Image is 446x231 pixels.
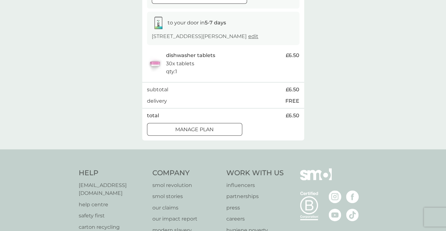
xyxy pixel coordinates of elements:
a: safety first [79,212,146,220]
p: total [147,112,159,120]
a: influencers [226,181,284,189]
img: visit the smol Facebook page [346,190,359,203]
span: £6.50 [286,86,299,94]
a: our impact report [152,215,220,223]
p: subtotal [147,86,168,94]
p: qty : 1 [166,67,177,76]
p: Manage plan [175,125,214,134]
button: Manage plan [147,123,242,136]
img: visit the smol Tiktok page [346,209,359,221]
img: smol [300,168,332,190]
a: our claims [152,204,220,212]
a: edit [248,33,258,39]
a: help centre [79,201,146,209]
p: delivery [147,97,167,105]
img: visit the smol Instagram page [329,190,341,203]
p: [STREET_ADDRESS][PERSON_NAME] [152,32,258,41]
img: visit the smol Youtube page [329,209,341,221]
h4: Work With Us [226,168,284,178]
a: smol stories [152,192,220,201]
p: 30x tablets [166,60,194,68]
a: partnerships [226,192,284,201]
a: careers [226,215,284,223]
span: £6.50 [286,112,299,120]
p: dishwasher tablets [166,51,215,60]
span: to your door in [168,20,226,26]
a: press [226,204,284,212]
p: FREE [285,97,299,105]
h4: Company [152,168,220,178]
a: smol revolution [152,181,220,189]
h4: Help [79,168,146,178]
a: [EMAIL_ADDRESS][DOMAIN_NAME] [79,181,146,197]
span: £6.50 [286,51,299,60]
strong: 5-7 days [205,20,226,26]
